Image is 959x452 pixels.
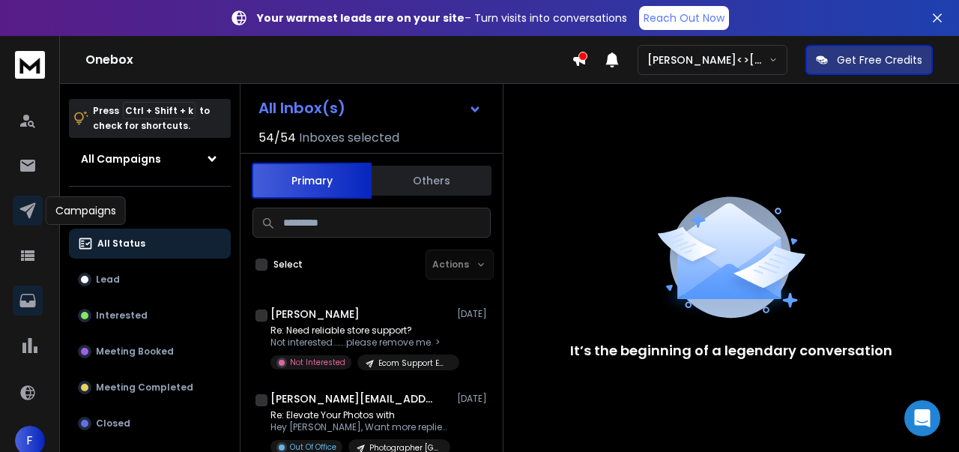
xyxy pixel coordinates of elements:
[257,10,465,25] strong: Your warmest leads are on your site
[904,400,940,436] div: Open Intercom Messenger
[290,357,345,368] p: Not Interested
[270,337,450,349] p: Not interested……..please remove me. >
[96,274,120,286] p: Lead
[81,151,161,166] h1: All Campaigns
[69,409,231,439] button: Closed
[299,129,399,147] h3: Inboxes selected
[69,144,231,174] button: All Campaigns
[123,102,196,119] span: Ctrl + Shift + k
[270,391,435,406] h1: [PERSON_NAME][EMAIL_ADDRESS][DOMAIN_NAME]
[15,51,45,79] img: logo
[69,229,231,259] button: All Status
[85,51,572,69] h1: Onebox
[97,238,145,250] p: All Status
[273,259,303,271] label: Select
[378,358,450,369] p: Ecom Support Email Camp
[93,103,210,133] p: Press to check for shortcuts.
[69,265,231,295] button: Lead
[69,301,231,331] button: Interested
[270,325,450,337] p: Re: Need reliable store support?
[258,129,296,147] span: 54 / 54
[252,163,372,199] button: Primary
[69,373,231,403] button: Meeting Completed
[96,310,148,322] p: Interested
[46,196,126,225] div: Campaigns
[69,199,231,220] h3: Filters
[644,10,724,25] p: Reach Out Now
[96,346,174,358] p: Meeting Booked
[257,10,627,25] p: – Turn visits into conversations
[270,421,450,433] p: Hey [PERSON_NAME], Want more replies to
[69,337,231,367] button: Meeting Booked
[805,45,933,75] button: Get Free Credits
[270,307,360,322] h1: [PERSON_NAME]
[372,164,491,197] button: Others
[647,52,769,67] p: [PERSON_NAME]<>[PERSON_NAME]
[270,409,450,421] p: Re: Elevate Your Photos with
[96,418,130,430] p: Closed
[258,100,345,115] h1: All Inbox(s)
[457,393,491,405] p: [DATE]
[639,6,729,30] a: Reach Out Now
[246,93,494,123] button: All Inbox(s)
[837,52,922,67] p: Get Free Credits
[570,340,892,361] p: It’s the beginning of a legendary conversation
[457,308,491,320] p: [DATE]
[96,382,193,394] p: Meeting Completed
